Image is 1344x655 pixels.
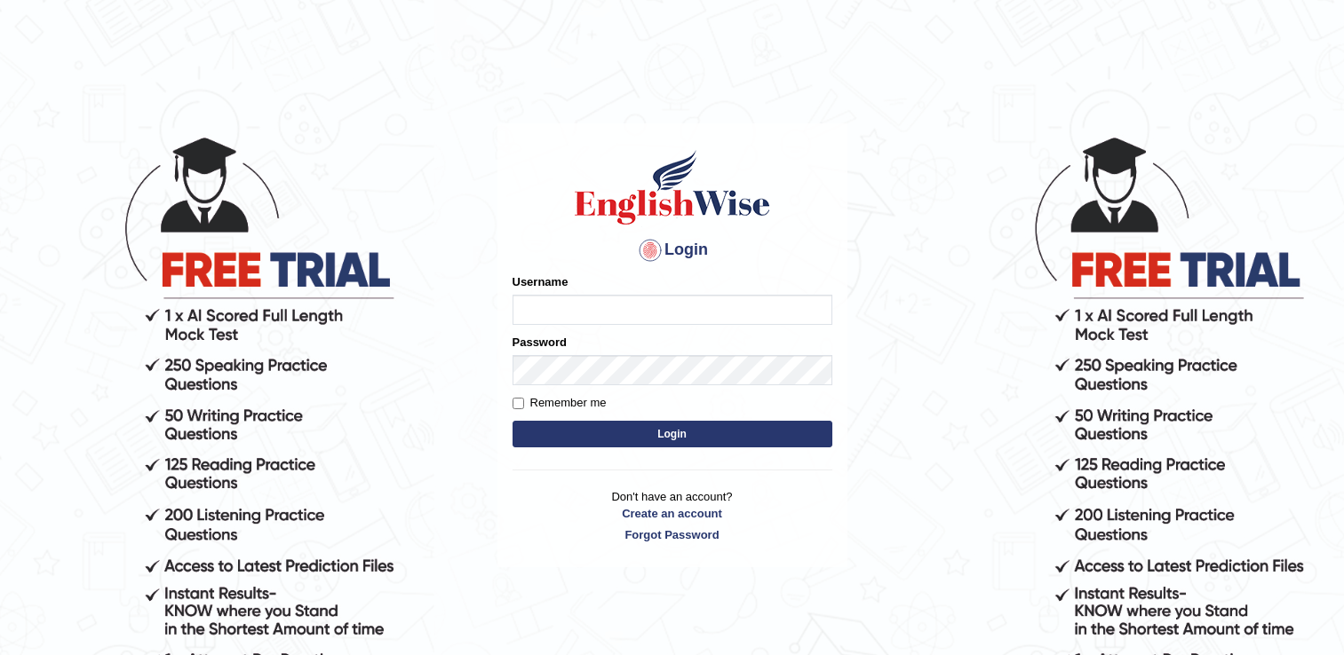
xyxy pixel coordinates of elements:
p: Don't have an account? [513,488,832,543]
input: Remember me [513,398,524,409]
label: Username [513,273,569,290]
h4: Login [513,236,832,264]
button: Login [513,421,832,447]
label: Password [513,334,567,351]
img: Logo of English Wise sign in for intelligent practice with AI [571,147,774,227]
label: Remember me [513,394,607,412]
a: Forgot Password [513,526,832,543]
a: Create an account [513,505,832,522]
